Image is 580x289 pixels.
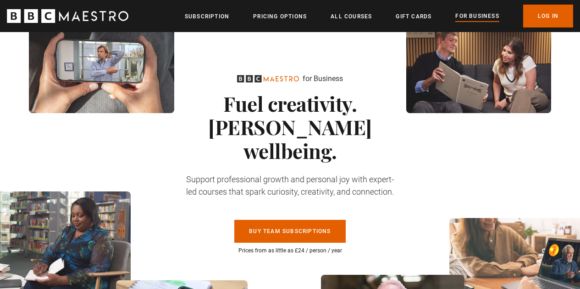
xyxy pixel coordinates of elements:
[523,5,573,27] a: Log In
[303,73,343,84] p: for Business
[396,12,431,21] a: Gift Cards
[331,12,372,21] a: All Courses
[185,12,229,21] a: Subscription
[182,173,398,198] p: Support professional growth and personal joy with expert-led courses that spark curiosity, creati...
[253,12,307,21] a: Pricing Options
[185,5,573,27] nav: Primary
[455,11,499,22] a: For business
[234,220,345,243] a: Buy Team Subscriptions
[182,246,398,255] p: Prices from as little as £24 / person / year
[7,9,128,23] svg: BBC Maestro
[237,75,299,82] svg: BBC Maestro
[182,92,398,162] h1: Fuel creativity. [PERSON_NAME] wellbeing.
